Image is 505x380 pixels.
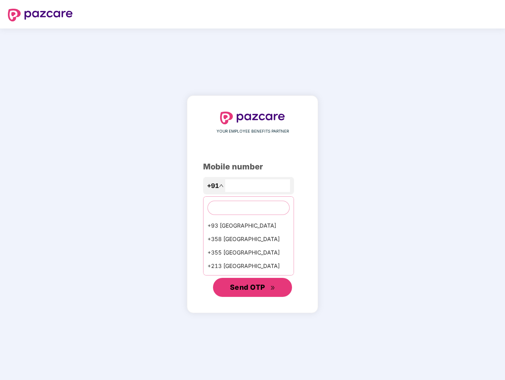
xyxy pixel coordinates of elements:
span: Send OTP [230,283,265,291]
button: Send OTPdouble-right [213,278,292,297]
img: logo [8,9,73,21]
div: +1684 AmericanSamoa [204,273,294,286]
div: Mobile number [203,161,302,173]
div: +355 [GEOGRAPHIC_DATA] [204,246,294,259]
img: logo [220,112,285,124]
div: +358 [GEOGRAPHIC_DATA] [204,232,294,246]
span: double-right [270,285,275,291]
div: +213 [GEOGRAPHIC_DATA] [204,259,294,273]
div: +93 [GEOGRAPHIC_DATA] [204,219,294,232]
span: up [219,183,224,188]
span: +91 [207,181,219,191]
span: YOUR EMPLOYEE BENEFITS PARTNER [217,128,289,135]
